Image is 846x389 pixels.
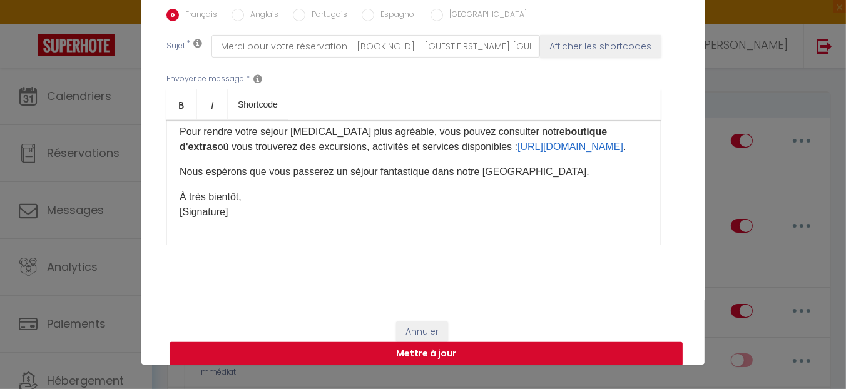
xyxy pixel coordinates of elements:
[197,89,228,119] a: Italic
[166,89,197,119] a: Bold
[305,9,347,23] label: Portugais
[180,124,648,154] p: Pour rendre votre séjour [MEDICAL_DATA] plus agréable, vous pouvez consulter notre où vous trouve...
[166,40,185,53] label: Sujet
[244,9,278,23] label: Anglais
[374,9,416,23] label: Espagnol
[166,73,244,85] label: Envoyer ce message
[193,38,202,48] i: Subject
[179,9,217,23] label: Français
[180,189,648,220] p: À très bientôt, [Signature]
[253,74,262,84] i: Message
[443,9,527,23] label: [GEOGRAPHIC_DATA]
[170,342,683,366] button: Mettre à jour
[228,89,288,119] a: Shortcode
[540,35,661,58] button: Afficher les shortcodes
[396,321,448,343] button: Annuler
[517,141,623,152] a: [URL][DOMAIN_NAME]
[180,164,648,179] p: Nous espérons que vous passerez un séjour fantastique dans notre [GEOGRAPHIC_DATA].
